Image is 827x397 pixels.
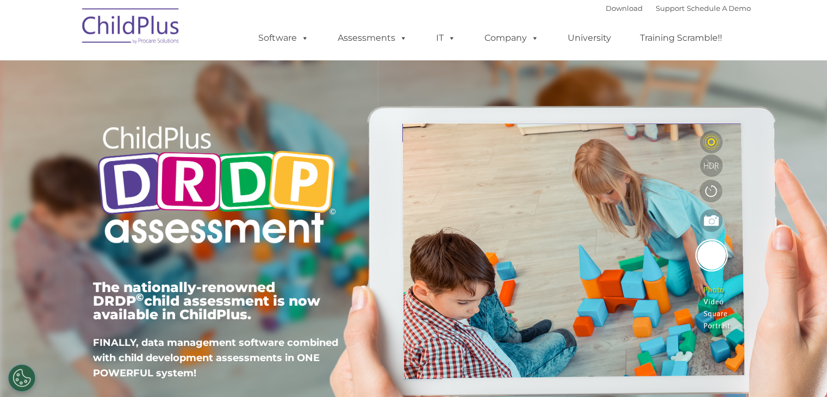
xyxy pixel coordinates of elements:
[606,4,643,13] a: Download
[656,4,685,13] a: Support
[687,4,751,13] a: Schedule A Demo
[327,27,418,49] a: Assessments
[93,279,320,322] span: The nationally-renowned DRDP child assessment is now available in ChildPlus.
[93,111,340,262] img: Copyright - DRDP Logo Light
[629,27,733,49] a: Training Scramble!!
[247,27,320,49] a: Software
[77,1,185,55] img: ChildPlus by Procare Solutions
[93,337,338,379] span: FINALLY, data management software combined with child development assessments in ONE POWERFUL sys...
[425,27,467,49] a: IT
[8,364,35,392] button: Cookies Settings
[136,291,144,303] sup: ©
[606,4,751,13] font: |
[557,27,622,49] a: University
[474,27,550,49] a: Company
